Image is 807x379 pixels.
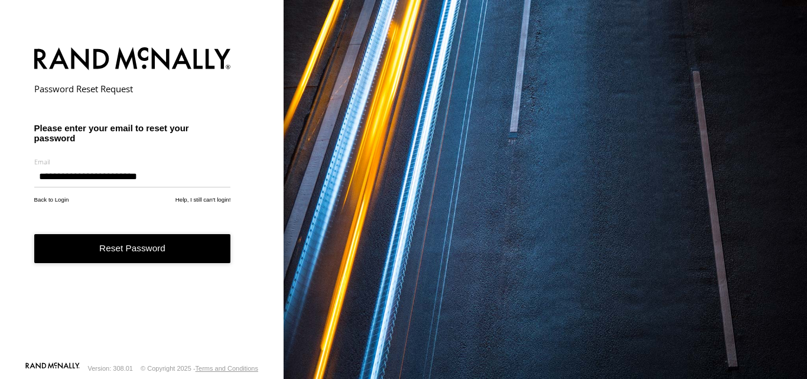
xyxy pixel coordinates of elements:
[175,196,231,203] a: Help, I still can't login!
[34,234,231,263] button: Reset Password
[34,123,231,143] h3: Please enter your email to reset your password
[141,365,258,372] div: © Copyright 2025 -
[196,365,258,372] a: Terms and Conditions
[34,196,69,203] a: Back to Login
[34,45,231,75] img: Rand McNally
[88,365,133,372] div: Version: 308.01
[34,157,231,166] label: Email
[25,362,80,374] a: Visit our Website
[34,83,231,95] h2: Password Reset Request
